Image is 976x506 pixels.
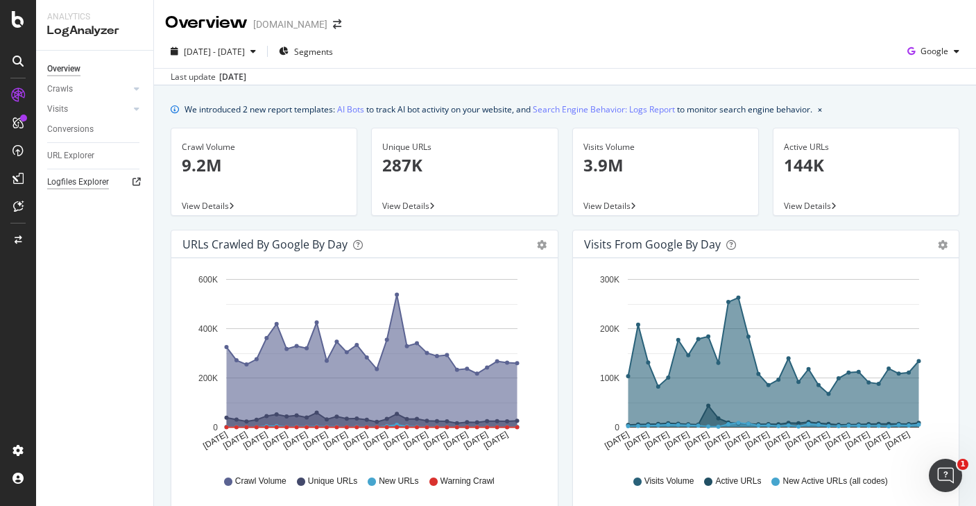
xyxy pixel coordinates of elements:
[182,141,346,153] div: Crawl Volume
[182,153,346,177] p: 9.2M
[902,40,965,62] button: Google
[342,430,370,451] text: [DATE]
[47,23,142,39] div: LogAnalyzer
[213,423,218,432] text: 0
[382,153,547,177] p: 287K
[47,62,80,76] div: Overview
[784,141,948,153] div: Active URLs
[198,373,218,383] text: 200K
[198,275,218,285] text: 600K
[182,237,348,251] div: URLs Crawled by Google by day
[47,82,73,96] div: Crawls
[644,475,694,487] span: Visits Volume
[763,430,791,451] text: [DATE]
[921,45,948,57] span: Google
[583,200,631,212] span: View Details
[683,430,710,451] text: [DATE]
[603,430,631,451] text: [DATE]
[253,17,327,31] div: [DOMAIN_NAME]
[883,430,911,451] text: [DATE]
[599,275,619,285] text: 300K
[333,19,341,29] div: arrow-right-arrow-left
[599,324,619,334] text: 200K
[241,430,269,451] text: [DATE]
[440,475,495,487] span: Warning Crawl
[743,430,771,451] text: [DATE]
[219,71,246,83] div: [DATE]
[583,141,748,153] div: Visits Volume
[182,200,229,212] span: View Details
[623,430,651,451] text: [DATE]
[235,475,286,487] span: Crawl Volume
[462,430,490,451] text: [DATE]
[198,324,218,334] text: 400K
[533,102,675,117] a: Search Engine Behavior: Logs Report
[47,62,144,76] a: Overview
[302,430,329,451] text: [DATE]
[221,430,249,451] text: [DATE]
[957,459,968,470] span: 1
[308,475,357,487] span: Unique URLs
[262,430,289,451] text: [DATE]
[184,46,245,58] span: [DATE] - [DATE]
[583,153,748,177] p: 3.9M
[171,71,246,83] div: Last update
[784,153,948,177] p: 144K
[864,430,891,451] text: [DATE]
[615,423,619,432] text: 0
[47,175,109,189] div: Logfiles Explorer
[47,102,68,117] div: Visits
[938,240,948,250] div: gear
[814,99,825,119] button: close banner
[47,82,130,96] a: Crawls
[803,430,831,451] text: [DATE]
[723,430,751,451] text: [DATE]
[382,430,409,451] text: [DATE]
[442,430,470,451] text: [DATE]
[703,430,730,451] text: [DATE]
[402,430,429,451] text: [DATE]
[482,430,510,451] text: [DATE]
[201,430,229,451] text: [DATE]
[663,430,691,451] text: [DATE]
[171,102,959,117] div: info banner
[823,430,851,451] text: [DATE]
[784,200,831,212] span: View Details
[322,430,350,451] text: [DATE]
[47,175,144,189] a: Logfiles Explorer
[47,149,94,163] div: URL Explorer
[294,46,333,58] span: Segments
[782,475,887,487] span: New Active URLs (all codes)
[47,122,94,137] div: Conversions
[599,373,619,383] text: 100K
[282,430,309,451] text: [DATE]
[165,40,262,62] button: [DATE] - [DATE]
[47,122,144,137] a: Conversions
[382,200,429,212] span: View Details
[47,149,144,163] a: URL Explorer
[337,102,364,117] a: AI Bots
[362,430,390,451] text: [DATE]
[715,475,761,487] span: Active URLs
[165,11,248,35] div: Overview
[273,40,339,62] button: Segments
[382,141,547,153] div: Unique URLs
[584,269,948,462] svg: A chart.
[844,430,871,451] text: [DATE]
[783,430,811,451] text: [DATE]
[643,430,671,451] text: [DATE]
[182,269,547,462] svg: A chart.
[47,102,130,117] a: Visits
[47,11,142,23] div: Analytics
[422,430,450,451] text: [DATE]
[537,240,547,250] div: gear
[929,459,962,492] iframe: Intercom live chat
[185,102,812,117] div: We introduced 2 new report templates: to track AI bot activity on your website, and to monitor se...
[584,237,721,251] div: Visits from Google by day
[379,475,418,487] span: New URLs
